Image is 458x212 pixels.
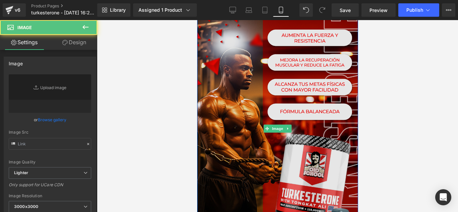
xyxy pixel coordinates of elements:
[110,7,126,13] span: Library
[31,3,108,9] a: Product Pages
[88,104,95,113] a: Expand / Collapse
[9,130,91,135] div: Image Src
[3,3,26,17] a: v6
[9,194,91,198] div: Image Resolution
[50,35,99,50] a: Design
[138,7,191,13] div: Assigned 1 Product
[369,7,388,14] span: Preview
[73,104,88,113] span: Image
[14,204,38,209] b: 3000x3000
[241,3,257,17] a: Laptop
[398,3,439,17] button: Publish
[257,3,273,17] a: Tablet
[9,138,91,150] input: Link
[406,7,423,13] span: Publish
[340,7,351,14] span: Save
[9,160,91,164] div: Image Quality
[9,57,23,66] div: Image
[435,189,451,205] div: Open Intercom Messenger
[97,3,130,17] a: New Library
[225,3,241,17] a: Desktop
[273,3,289,17] a: Mobile
[316,3,329,17] button: Redo
[9,182,91,192] div: Only support for UCare CDN
[361,3,396,17] a: Preview
[14,170,28,175] b: Lighter
[17,25,32,30] span: Image
[13,6,22,14] div: v6
[38,114,66,126] a: Browse gallery
[442,3,455,17] button: More
[31,10,96,15] span: turkesterone - [DATE] 16:24:25
[299,3,313,17] button: Undo
[9,116,91,123] div: or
